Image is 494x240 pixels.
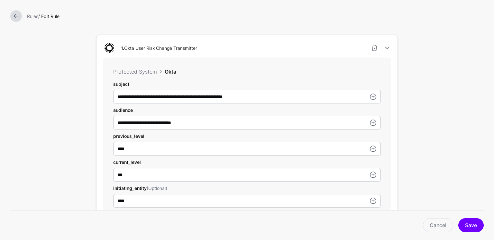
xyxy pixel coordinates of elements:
button: Save [458,218,484,232]
img: svg+xml;base64,PHN2ZyB3aWR0aD0iNjQiIGhlaWdodD0iNjQiIHZpZXdCb3g9IjAgMCA2NCA2NCIgZmlsbD0ibm9uZSIgeG... [103,41,116,54]
span: Protected System [113,68,157,75]
span: Okta [165,68,176,75]
div: Okta User Risk Change Transmitter [118,45,200,51]
label: audience [113,107,133,113]
span: (Optional) [147,185,167,191]
label: current_level [113,159,141,165]
label: previous_level [113,133,144,139]
strong: 1. [121,45,124,51]
label: subject [113,81,129,87]
label: initiating_entity [113,185,167,191]
a: Cancel [423,218,453,232]
div: / Edit Rule [24,13,486,20]
a: Rules [27,13,38,19]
